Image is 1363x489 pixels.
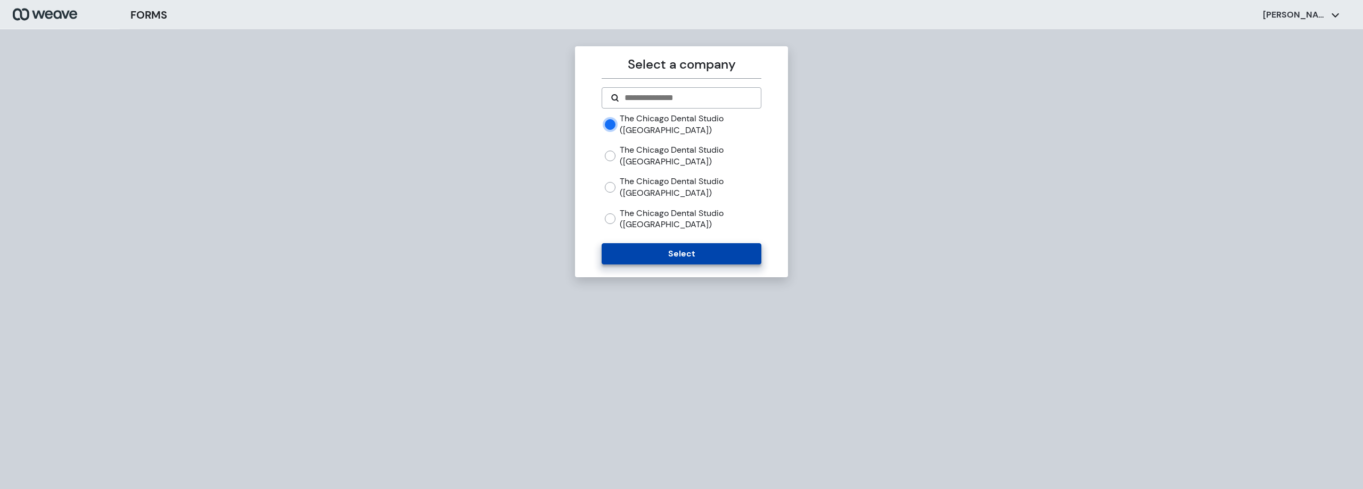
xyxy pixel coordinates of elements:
[620,144,761,167] label: The Chicago Dental Studio ([GEOGRAPHIC_DATA])
[620,113,761,136] label: The Chicago Dental Studio ([GEOGRAPHIC_DATA])
[602,243,761,264] button: Select
[1263,9,1327,21] p: [PERSON_NAME]
[602,55,761,74] p: Select a company
[620,208,761,230] label: The Chicago Dental Studio ([GEOGRAPHIC_DATA])
[620,176,761,198] label: The Chicago Dental Studio ([GEOGRAPHIC_DATA])
[623,92,752,104] input: Search
[130,7,167,23] h3: FORMS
